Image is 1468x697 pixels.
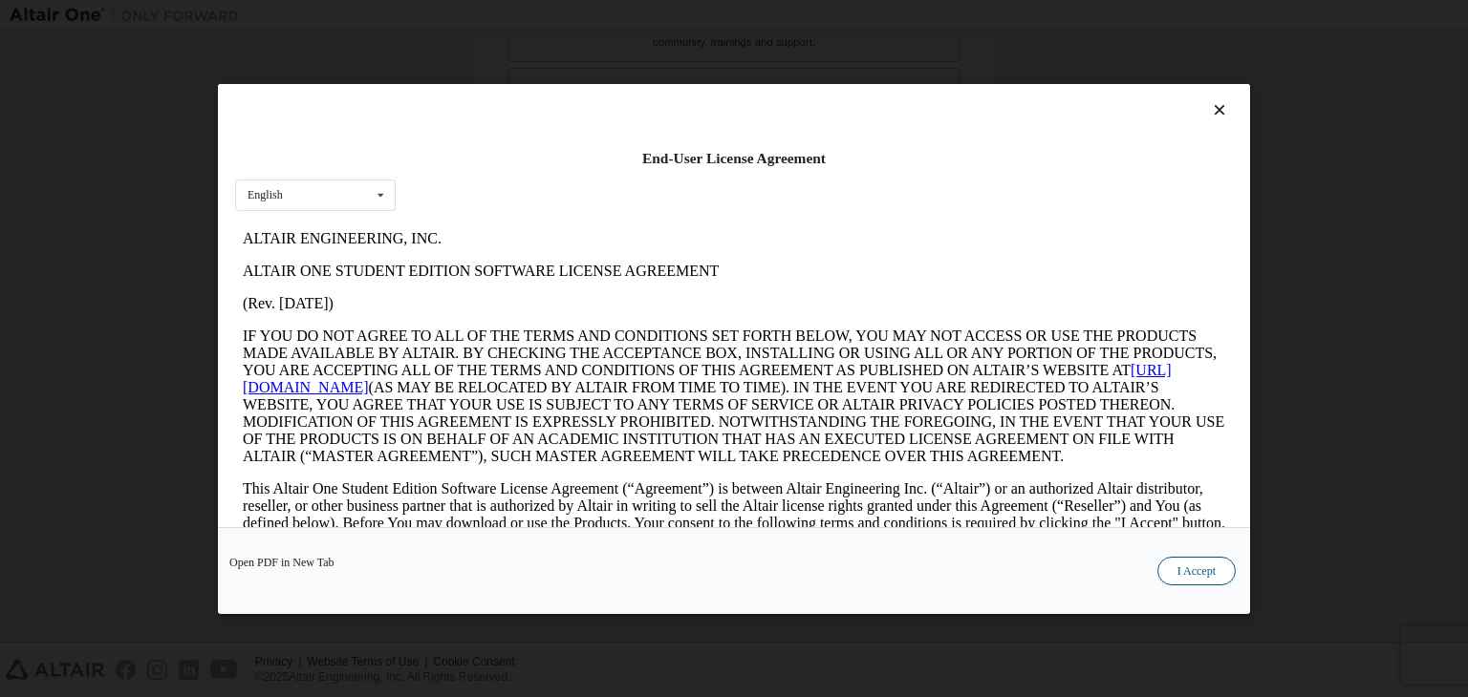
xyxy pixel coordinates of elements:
[8,139,937,173] a: [URL][DOMAIN_NAME]
[8,258,990,327] p: This Altair One Student Edition Software License Agreement (“Agreement”) is between Altair Engine...
[8,105,990,243] p: IF YOU DO NOT AGREE TO ALL OF THE TERMS AND CONDITIONS SET FORTH BELOW, YOU MAY NOT ACCESS OR USE...
[235,149,1233,168] div: End-User License Agreement
[229,557,335,568] a: Open PDF in New Tab
[8,73,990,90] p: (Rev. [DATE])
[1157,557,1236,585] button: I Accept
[248,189,283,201] div: English
[8,8,990,25] p: ALTAIR ENGINEERING, INC.
[8,40,990,57] p: ALTAIR ONE STUDENT EDITION SOFTWARE LICENSE AGREEMENT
